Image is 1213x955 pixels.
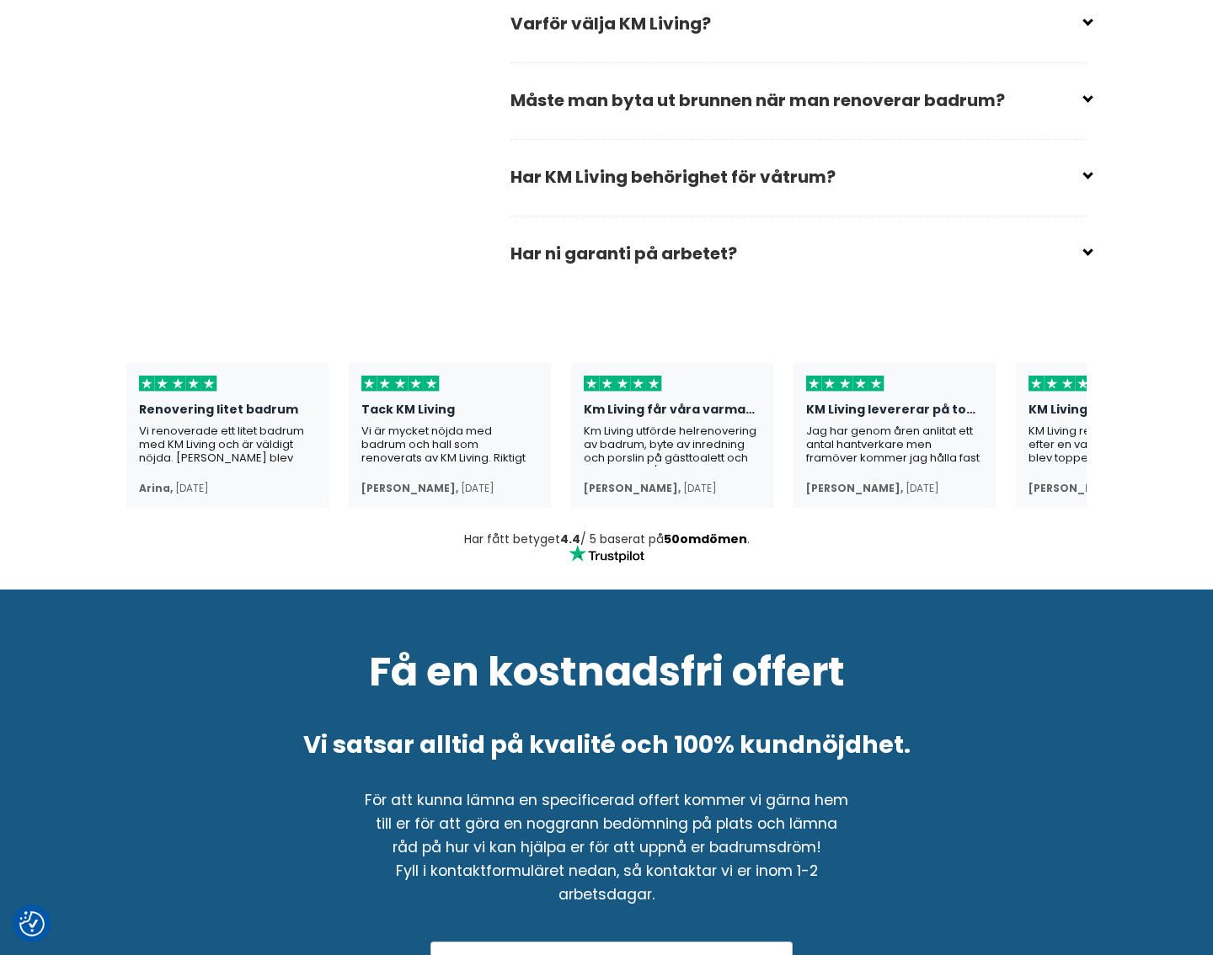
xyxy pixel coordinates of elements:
h2: Har KM Living behörighet för våtrum? [510,155,1087,212]
strong: 4.4 [560,531,580,547]
div: Km Living får våra varmaste rekommendationer [584,403,761,424]
h2: Måste man byta ut brunnen när man renoverar badrum? [510,78,1087,136]
img: Revisit consent button [19,911,45,936]
div: [DATE] [683,482,717,495]
a: 50omdömen [664,531,747,547]
div: Arina , [139,482,173,495]
div: Jag har genom åren anlitat ett antal hantverkare men framöver kommer jag hålla fast vid KM Living... [806,424,983,467]
h3: Få en kostnadsfri offert [369,657,845,687]
div: [DATE] [906,482,939,495]
div: Tack KM Living [361,403,538,424]
div: Vi är mycket nöjda med badrum och hall som renoverats av KM Living. Riktigt duktiga och trevliga ... [361,424,538,467]
h5: Vi satsar alltid på kvalité och 100% kundnöjdhet. [303,728,911,761]
h2: Har ni garanti på arbetet? [510,232,1087,289]
div: Km Living utförde helrenovering av badrum, byte av inredning och porslin på gästtoalett och platt... [584,424,761,467]
p: För att kunna lämna en specificerad offert kommer vi gärna hem till er för att göra en noggrann b... [364,788,849,906]
div: KM Living renoverade vårt kök efter en… [1029,403,1205,424]
div: [DATE] [175,482,209,495]
div: Vi renoverade ett litet badrum med KM Living och är väldigt nöjda. [PERSON_NAME] blev väldigt sny... [139,424,316,467]
div: [PERSON_NAME] , [1029,482,1125,495]
div: [PERSON_NAME] , [584,482,681,495]
div: KM Living renoverade vårt kök efter en vattenläcka. Resultatet blev toppen och alla hantverkare v... [1029,424,1205,467]
div: [PERSON_NAME] , [361,482,458,495]
div: [PERSON_NAME] , [806,482,903,495]
h2: Varför välja KM Living? [510,2,1087,59]
div: [DATE] [461,482,494,495]
div: Renovering litet badrum [139,403,316,424]
div: Har fått betyget / 5 baserat på . [126,533,1087,545]
div: KM Living levererar på topp! [806,403,983,424]
img: Trustpilot [569,545,644,563]
button: Samtyckesinställningar [19,911,45,936]
strong: 50 omdömen [664,531,747,547]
